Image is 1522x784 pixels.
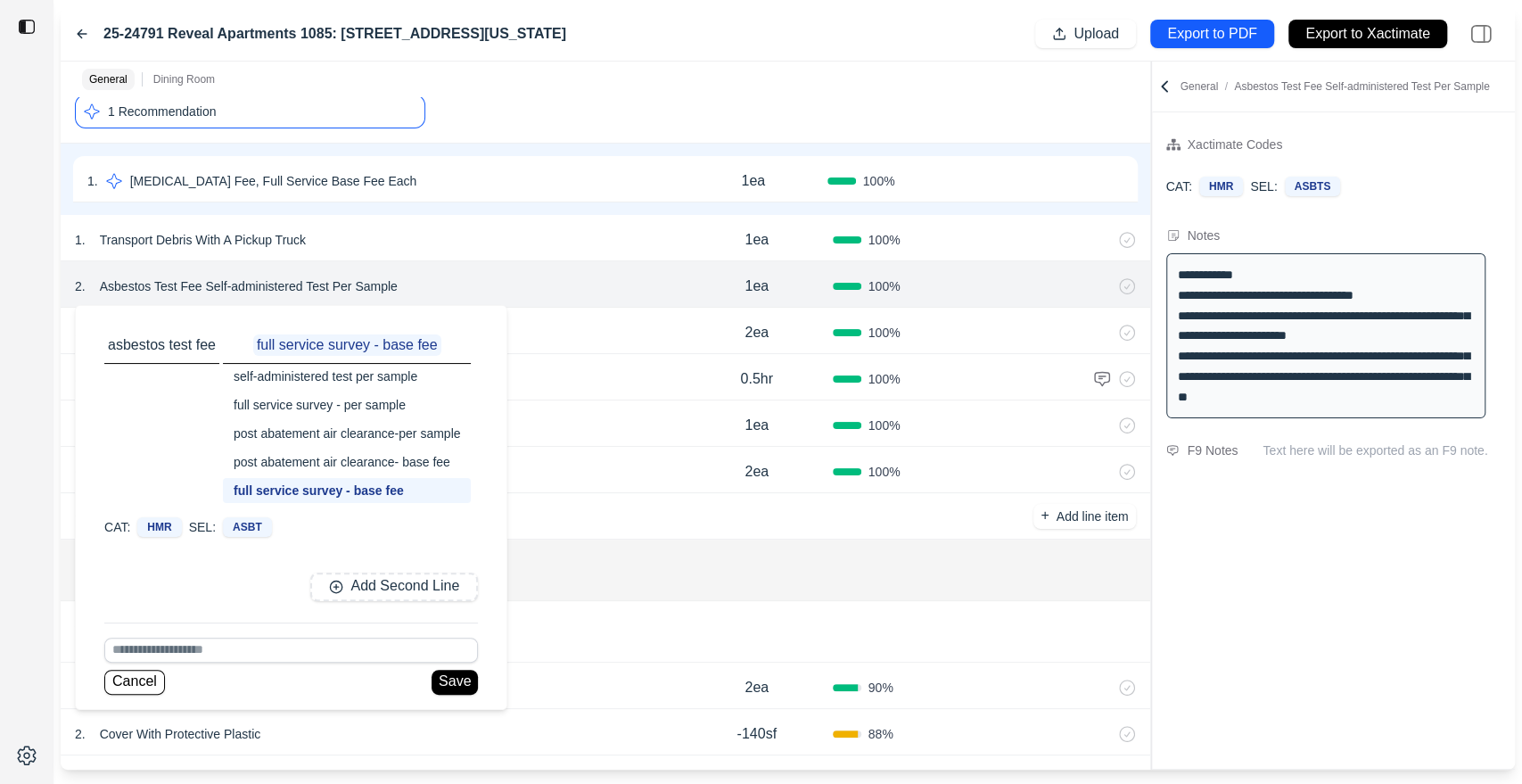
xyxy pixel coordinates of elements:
[1035,20,1136,48] button: Upload
[745,229,769,251] p: 1ea
[108,103,216,120] p: 1 Recommendation
[93,227,313,252] p: Transport Debris With A Pickup Truck
[1188,225,1221,246] div: Notes
[153,72,215,87] p: Dining Room
[745,677,769,698] p: 2ea
[137,517,181,537] div: HMR
[1285,177,1341,196] div: ASBTS
[745,415,769,436] p: 1ea
[75,277,86,295] p: 2 .
[1167,24,1256,45] p: Export to PDF
[75,725,86,743] p: 2 .
[1188,134,1283,155] div: Xactimate Codes
[745,322,769,343] p: 2ea
[223,450,471,475] div: post abatement air clearance- base fee
[253,334,441,356] p: full service survey - base fee
[89,72,128,87] p: General
[868,679,893,697] span: 90 %
[104,518,130,536] p: CAT:
[868,324,901,342] span: 100 %
[432,670,478,695] button: Save
[1263,442,1501,459] p: Text here will be exported as an F9 note.
[104,670,165,695] button: Cancel
[863,172,895,190] span: 100 %
[1461,14,1501,54] img: right-panel.svg
[1250,177,1277,195] p: SEL:
[740,368,772,390] p: 0.5hr
[1166,177,1192,195] p: CAT:
[868,277,901,295] span: 100 %
[223,478,471,503] div: full service survey - base fee
[868,370,901,388] span: 100 %
[223,517,272,537] div: ASBT
[868,725,893,743] span: 88 %
[18,18,36,36] img: toggle sidebar
[1305,24,1430,45] p: Export to Xactimate
[1288,20,1447,48] button: Export to Xactimate
[745,461,769,483] p: 2ea
[104,334,219,356] p: asbestos test fee
[868,231,901,249] span: 100 %
[189,518,216,536] p: SEL:
[123,169,424,194] p: [MEDICAL_DATA] Fee, Full Service Base Fee Each
[75,231,86,249] p: 1 .
[1150,20,1274,48] button: Export to PDF
[310,573,478,601] button: Add Second Line
[93,722,268,747] p: Cover With Protective Plastic
[223,392,471,417] div: full service survey - per sample
[736,723,776,745] p: -140sf
[87,172,98,190] p: 1 .
[1218,80,1234,93] span: /
[1074,24,1119,45] p: Upload
[868,417,901,434] span: 100 %
[745,276,769,297] p: 1ea
[1093,370,1111,388] img: comment
[1033,504,1135,529] button: +Add line item
[1181,79,1490,94] p: General
[1041,506,1049,526] p: +
[93,274,405,299] p: Asbestos Test Fee Self-administered Test Per Sample
[223,421,471,446] div: post abatement air clearance-per sample
[350,576,459,597] p: Add Second Line
[223,364,471,389] div: self-administered test per sample
[1057,508,1129,525] p: Add line item
[1199,177,1243,196] div: HMR
[868,463,901,481] span: 100 %
[1234,80,1489,93] span: Asbestos Test Fee Self-administered Test Per Sample
[741,170,765,192] p: 1ea
[103,23,566,45] label: 25-24791 Reveal Apartments 1085: [STREET_ADDRESS][US_STATE]
[1188,440,1238,461] div: F9 Notes
[1166,445,1179,456] img: comment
